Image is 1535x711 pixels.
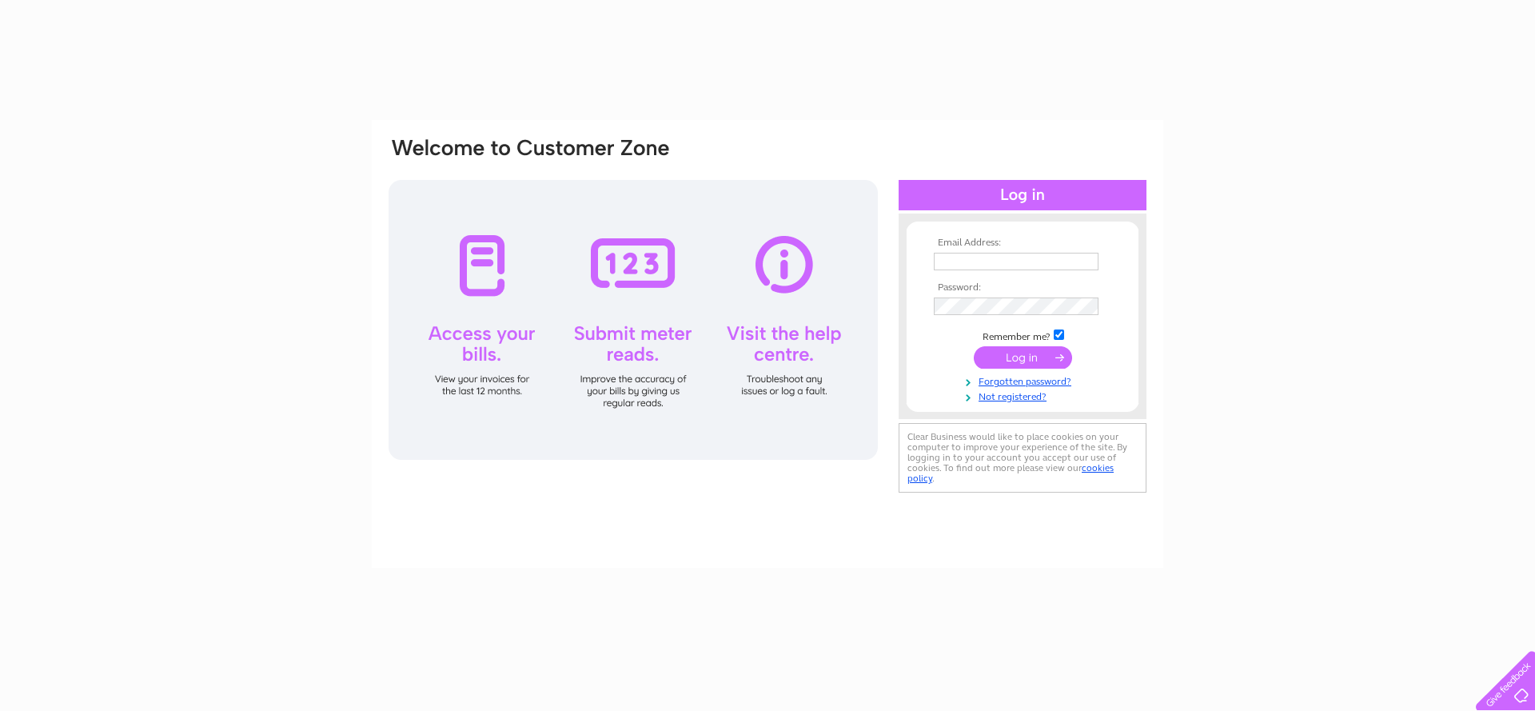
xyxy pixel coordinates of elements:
td: Remember me? [930,327,1115,343]
th: Email Address: [930,238,1115,249]
a: Forgotten password? [934,373,1115,388]
a: cookies policy [907,462,1114,484]
div: Clear Business would like to place cookies on your computer to improve your experience of the sit... [899,423,1146,493]
input: Submit [974,346,1072,369]
a: Not registered? [934,388,1115,403]
th: Password: [930,282,1115,294]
